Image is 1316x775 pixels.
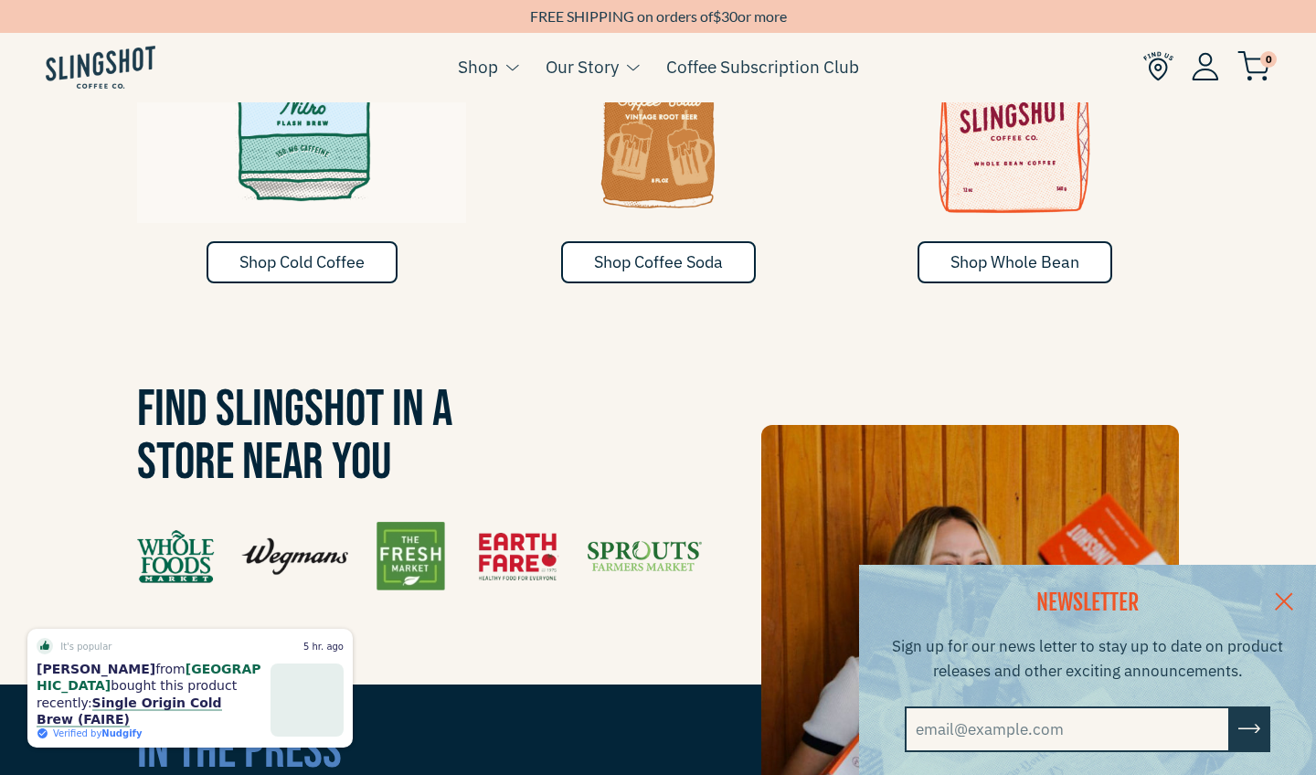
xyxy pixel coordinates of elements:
[950,251,1079,272] span: Shop Whole Bean
[1237,56,1270,78] a: 0
[239,251,365,272] span: Shop Cold Coffee
[905,706,1230,752] input: email@example.com
[721,7,738,25] span: 30
[666,53,859,80] a: Coffee Subscription Club
[882,634,1293,684] p: Sign up for our news letter to stay up to date on product releases and other exciting announcements.
[1192,52,1219,80] img: Account
[1237,51,1270,81] img: cart
[207,241,398,283] a: Shop Cold Coffee
[713,7,721,25] span: $
[882,588,1293,619] h2: NEWSLETTER
[458,53,498,80] a: Shop
[1260,51,1277,68] span: 0
[546,53,619,80] a: Our Story
[594,251,723,272] span: Shop Coffee Soda
[561,241,756,283] a: Shop Coffee Soda
[918,241,1112,283] a: Shop Whole Bean
[1143,51,1173,81] img: Find Us
[137,522,702,590] img: Find Us
[137,379,452,494] span: Find Slingshot in a Store Near You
